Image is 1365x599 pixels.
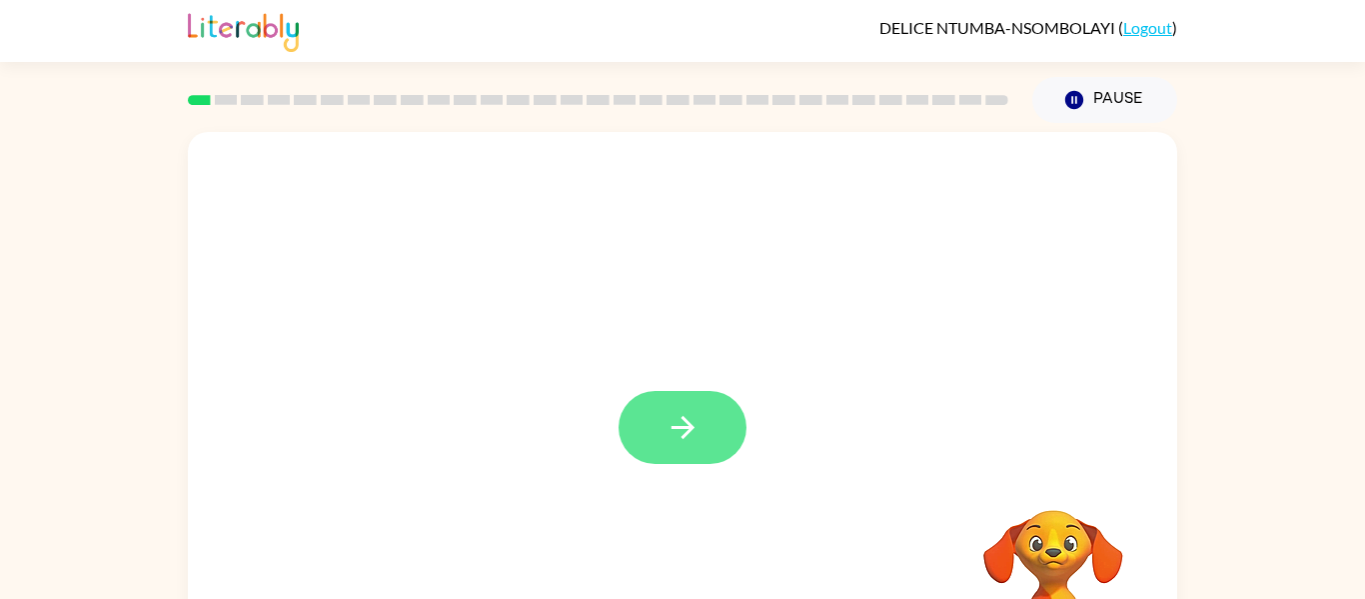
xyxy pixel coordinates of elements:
[879,18,1118,37] span: DELICE NTUMBA-NSOMBOLAYI
[1032,77,1177,123] button: Pause
[879,18,1177,37] div: ( )
[188,8,299,52] img: Literably
[1123,18,1172,37] a: Logout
